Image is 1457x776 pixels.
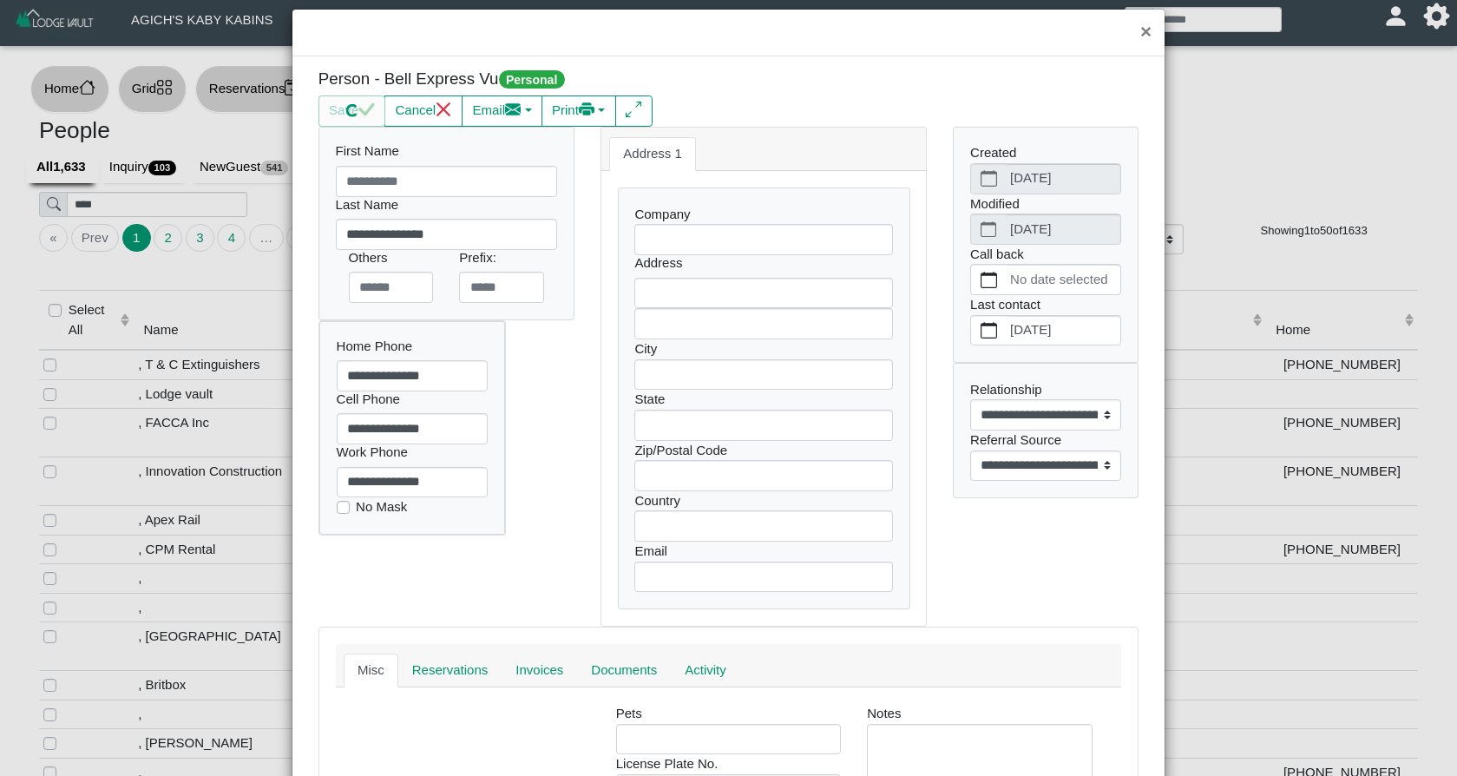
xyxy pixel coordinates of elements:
[502,654,577,688] a: Invoices
[499,70,565,89] span: Personal
[1007,316,1120,345] label: [DATE]
[462,95,542,127] button: Emailenvelope fill
[384,95,463,127] button: Cancelx
[619,188,909,608] div: Company City State Zip/Postal Code Country Email
[954,364,1138,497] div: Relationship Referral Source
[981,322,997,339] svg: calendar
[615,95,653,127] button: arrows angle expand
[616,704,841,754] div: Pets
[971,265,1007,294] button: calendar
[356,497,407,517] label: No Mask
[609,137,696,172] a: Address 1
[541,95,616,127] button: Printprinter fill
[971,316,1007,345] button: calendar
[349,250,434,266] h6: Others
[459,250,544,266] h6: Prefix:
[436,102,452,118] svg: x
[318,69,716,89] h5: Person - Bell Express Vu
[505,102,522,118] svg: envelope fill
[1127,10,1165,56] button: Close
[634,255,892,271] h6: Address
[336,143,558,159] h6: First Name
[337,391,489,407] h6: Cell Phone
[398,654,502,688] a: Reservations
[577,654,671,688] a: Documents
[671,654,740,688] a: Activity
[337,339,489,354] h6: Home Phone
[954,128,1138,363] div: Created Modified Call back Last contact
[336,197,558,213] h6: Last Name
[344,654,398,688] a: Misc
[579,102,595,118] svg: printer fill
[337,444,489,460] h6: Work Phone
[981,272,997,288] svg: calendar
[1007,265,1120,294] label: No date selected
[626,102,642,118] svg: arrows angle expand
